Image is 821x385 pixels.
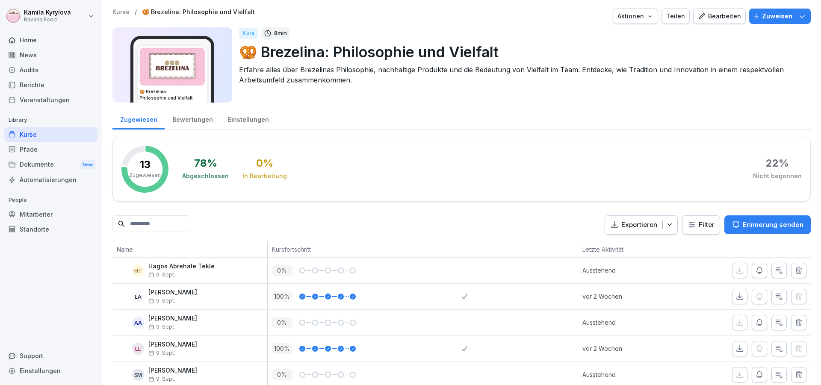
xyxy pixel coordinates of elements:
div: 78 % [194,158,217,168]
a: Einstellungen [4,363,97,378]
p: 13 [140,159,151,170]
h3: 🥨 Brezelina: Philosophie und Vielfalt [139,88,205,101]
p: Letzte Aktivität [582,245,671,254]
a: Home [4,32,97,47]
p: Name [117,245,263,254]
a: Audits [4,62,97,77]
p: Kursfortschritt [272,245,458,254]
div: Filter [688,220,715,229]
button: Aktionen [613,9,658,24]
a: Standorte [4,222,97,237]
img: fkzffi32ddptk8ye5fwms4as.png [140,48,205,85]
div: SM [132,369,144,381]
a: 🥨 Brezelina: Philosophie und Vielfalt [142,9,255,16]
p: Kamila Kyrylova [24,9,71,16]
div: Dokumente [4,157,97,173]
p: 0 % [272,317,292,328]
div: Teilen [666,12,685,21]
a: Kurse [4,127,97,142]
p: [PERSON_NAME] [148,341,197,348]
button: Zuweisen [749,9,811,24]
a: Mitarbeiter [4,207,97,222]
p: Ausstehend [582,318,675,327]
div: In Bearbeitung [242,172,287,180]
div: Nicht begonnen [753,172,802,180]
span: 9. Sept. [148,272,175,278]
div: Support [4,348,97,363]
p: Exportieren [621,220,657,230]
a: Berichte [4,77,97,92]
p: Ausstehend [582,266,675,275]
div: 22 % [766,158,789,168]
p: [PERSON_NAME] [148,315,197,322]
p: 100 % [272,343,292,354]
p: vor 2 Wochen [582,292,675,301]
p: [PERSON_NAME] [148,367,197,374]
a: Kurse [112,9,130,16]
button: Exportieren [605,215,678,235]
p: People [4,193,97,207]
button: Erinnerung senden [724,215,811,234]
a: Veranstaltungen [4,92,97,107]
div: Abgeschlossen [182,172,229,180]
p: 8 min [274,29,287,38]
p: Zuweisen [762,12,792,21]
a: News [4,47,97,62]
a: Einstellungen [220,108,276,129]
div: New [80,160,95,170]
p: Library [4,113,97,127]
a: Automatisierungen [4,172,97,187]
div: 0 % [256,158,273,168]
span: 9. Sept. [148,324,175,330]
a: Bewertungen [165,108,220,129]
p: 0 % [272,369,292,380]
p: [PERSON_NAME] [148,289,197,296]
span: 9. Sept. [148,298,175,304]
div: Bearbeiten [698,12,741,21]
div: Kurs [239,28,258,39]
p: 🥨 Brezelina: Philosophie und Vielfalt [239,41,804,63]
div: AA [132,317,144,329]
div: Aktionen [617,12,653,21]
button: Filter [682,216,720,234]
p: Erfahre alles über Brezelinas Philosophie, nachhaltige Produkte und die Bedeutung von Vielfalt im... [239,65,804,85]
a: Zugewiesen [112,108,165,129]
p: Hagos Abrehale Tekle [148,263,215,270]
p: Zugewiesen [129,171,161,179]
p: 0 % [272,265,292,276]
button: Bearbeiten [693,9,746,24]
p: vor 2 Wochen [582,344,675,353]
div: LA [132,291,144,303]
div: LL [132,343,144,355]
a: DokumenteNew [4,157,97,173]
p: Ausstehend [582,370,675,379]
p: Erinnerung senden [743,220,803,229]
p: / [135,9,137,16]
span: 9. Sept. [148,350,175,356]
a: Pfade [4,142,97,157]
p: 100 % [272,291,292,302]
div: HT [132,265,144,276]
button: Teilen [662,9,690,24]
span: 9. Sept. [148,376,175,382]
p: Bavaria Food [24,17,71,23]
